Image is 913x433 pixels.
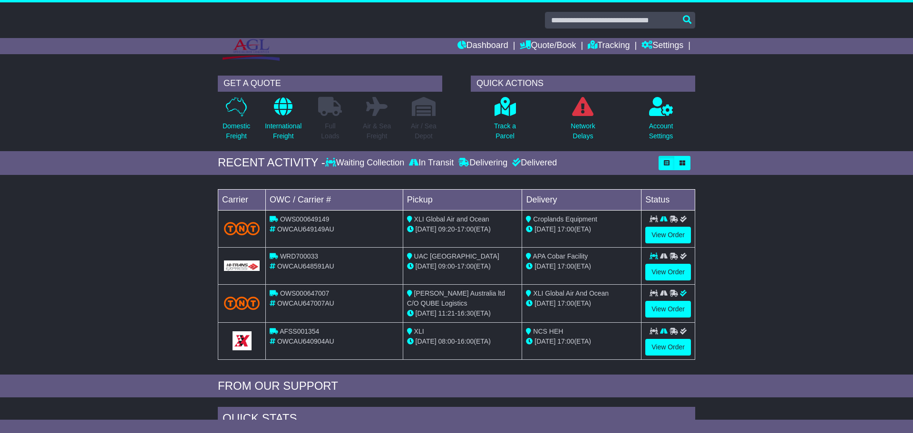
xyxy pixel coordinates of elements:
div: In Transit [407,158,456,168]
span: [DATE] [416,309,437,317]
span: OWCAU647007AU [277,299,334,307]
span: [DATE] [416,262,437,270]
a: DomesticFreight [222,96,251,146]
span: OWCAU640904AU [277,337,334,345]
span: AFSS001354 [280,327,319,335]
img: TNT_Domestic.png [224,222,260,235]
span: 17:00 [457,262,474,270]
span: [DATE] [416,225,437,233]
span: OWS000647007 [280,289,330,297]
a: Settings [641,38,683,54]
div: Waiting Collection [325,158,407,168]
td: Pickup [403,189,522,210]
img: GetCarrierServiceLogo [224,260,260,271]
a: AccountSettings [649,96,674,146]
td: Delivery [522,189,641,210]
div: (ETA) [526,224,637,234]
div: QUICK ACTIONS [471,76,695,92]
span: 17:00 [457,225,474,233]
p: Account Settings [649,121,673,141]
div: Quick Stats [218,407,695,433]
span: [DATE] [416,337,437,345]
img: GetCarrierServiceLogo [233,331,252,350]
span: XLI [414,327,424,335]
span: NCS HEH [533,327,563,335]
p: Network Delays [571,121,595,141]
div: (ETA) [526,261,637,271]
span: 17:00 [557,225,574,233]
span: 17:00 [557,262,574,270]
div: - (ETA) [407,337,518,346]
div: GET A QUOTE [218,76,442,92]
a: Tracking [588,38,630,54]
p: Track a Parcel [494,121,516,141]
a: Dashboard [457,38,508,54]
a: Track aParcel [494,96,516,146]
div: RECENT ACTIVITY - [218,156,325,170]
td: Status [641,189,695,210]
span: OWCAU648591AU [277,262,334,270]
div: (ETA) [526,298,637,308]
span: OWS000649149 [280,215,330,223]
span: [DATE] [534,225,555,233]
span: 09:20 [438,225,455,233]
span: [DATE] [534,262,555,270]
span: UAC [GEOGRAPHIC_DATA] [414,252,499,260]
a: View Order [645,301,691,318]
span: Croplands Equipment [533,215,597,223]
div: - (ETA) [407,224,518,234]
a: View Order [645,227,691,243]
div: - (ETA) [407,261,518,271]
div: Delivering [456,158,510,168]
span: [PERSON_NAME] Australia ltd C/O QUBE Logistics [407,289,505,307]
span: OWCAU649149AU [277,225,334,233]
span: XLI Global Air and Ocean [414,215,489,223]
div: - (ETA) [407,308,518,318]
p: Air / Sea Depot [411,121,437,141]
span: APA Cobar Facility [533,252,588,260]
p: International Freight [265,121,301,141]
p: Domestic Freight [223,121,250,141]
span: 17:00 [557,299,574,307]
div: Delivered [510,158,557,168]
img: TNT_Domestic.png [224,297,260,309]
span: XLI Global Air And Ocean [533,289,609,297]
span: 16:30 [457,309,474,317]
span: 16:00 [457,337,474,345]
div: FROM OUR SUPPORT [218,379,695,393]
td: Carrier [218,189,266,210]
p: Full Loads [318,121,342,141]
span: WRD700033 [280,252,318,260]
span: 08:00 [438,337,455,345]
span: 17:00 [557,337,574,345]
a: InternationalFreight [264,96,302,146]
a: View Order [645,339,691,356]
p: Air & Sea Freight [363,121,391,141]
span: [DATE] [534,299,555,307]
td: OWC / Carrier # [266,189,403,210]
span: 09:00 [438,262,455,270]
a: NetworkDelays [570,96,595,146]
span: 11:21 [438,309,455,317]
a: View Order [645,264,691,280]
div: (ETA) [526,337,637,346]
span: [DATE] [534,337,555,345]
a: Quote/Book [520,38,576,54]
